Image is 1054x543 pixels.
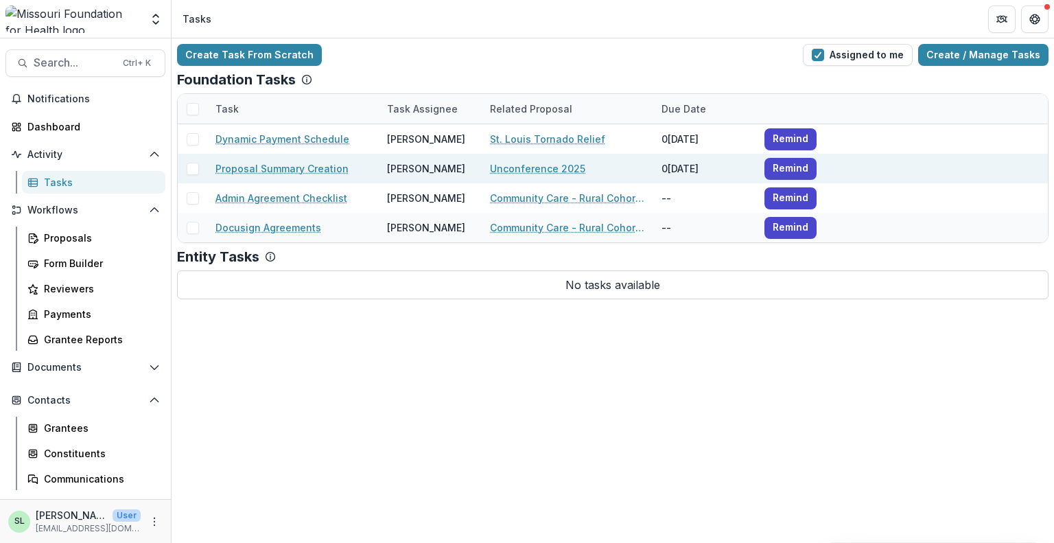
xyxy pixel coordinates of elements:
[1021,5,1049,33] button: Get Help
[146,513,163,530] button: More
[44,421,154,435] div: Grantees
[5,88,165,110] button: Notifications
[36,522,141,535] p: [EMAIL_ADDRESS][DOMAIN_NAME]
[34,56,115,69] span: Search...
[44,256,154,270] div: Form Builder
[764,158,817,180] button: Remind
[803,44,913,66] button: Assigned to me
[177,44,322,66] a: Create Task From Scratch
[14,517,25,526] div: Sada Lindsey
[207,94,379,124] div: Task
[22,277,165,300] a: Reviewers
[27,119,154,134] div: Dashboard
[387,161,465,176] div: [PERSON_NAME]
[653,94,756,124] div: Due Date
[379,102,466,116] div: Task Assignee
[490,191,645,205] a: Community Care - Rural Cohort Implementation Grant
[490,220,645,235] a: Community Care - Rural Cohort Implementation Grant
[764,128,817,150] button: Remind
[379,94,482,124] div: Task Assignee
[482,102,581,116] div: Related Proposal
[653,124,756,154] div: 0[DATE]
[5,356,165,378] button: Open Documents
[36,508,107,522] p: [PERSON_NAME]
[5,5,141,33] img: Missouri Foundation for Health logo
[177,71,296,88] p: Foundation Tasks
[22,417,165,439] a: Grantees
[490,132,605,146] a: St. Louis Tornado Relief
[5,199,165,221] button: Open Workflows
[146,5,165,33] button: Open entity switcher
[44,175,154,189] div: Tasks
[482,94,653,124] div: Related Proposal
[22,227,165,249] a: Proposals
[653,154,756,183] div: 0[DATE]
[387,191,465,205] div: [PERSON_NAME]
[22,328,165,351] a: Grantee Reports
[5,49,165,77] button: Search...
[44,472,154,486] div: Communications
[27,362,143,373] span: Documents
[27,93,160,105] span: Notifications
[215,191,347,205] a: Admin Agreement Checklist
[215,220,321,235] a: Docusign Agreements
[22,442,165,465] a: Constituents
[44,307,154,321] div: Payments
[27,205,143,216] span: Workflows
[27,149,143,161] span: Activity
[207,102,247,116] div: Task
[653,102,714,116] div: Due Date
[44,446,154,461] div: Constituents
[215,132,349,146] a: Dynamic Payment Schedule
[177,9,217,29] nav: breadcrumb
[22,252,165,275] a: Form Builder
[44,332,154,347] div: Grantee Reports
[653,183,756,213] div: --
[44,281,154,296] div: Reviewers
[22,303,165,325] a: Payments
[177,249,259,265] p: Entity Tasks
[183,12,211,26] div: Tasks
[387,132,465,146] div: [PERSON_NAME]
[653,213,756,242] div: --
[988,5,1016,33] button: Partners
[27,395,143,406] span: Contacts
[5,389,165,411] button: Open Contacts
[5,496,165,518] button: Open Data & Reporting
[764,217,817,239] button: Remind
[215,161,349,176] a: Proposal Summary Creation
[387,220,465,235] div: [PERSON_NAME]
[120,56,154,71] div: Ctrl + K
[490,161,585,176] a: Unconference 2025
[5,143,165,165] button: Open Activity
[22,171,165,194] a: Tasks
[764,187,817,209] button: Remind
[177,270,1049,299] p: No tasks available
[22,467,165,490] a: Communications
[113,509,141,522] p: User
[44,231,154,245] div: Proposals
[918,44,1049,66] a: Create / Manage Tasks
[5,115,165,138] a: Dashboard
